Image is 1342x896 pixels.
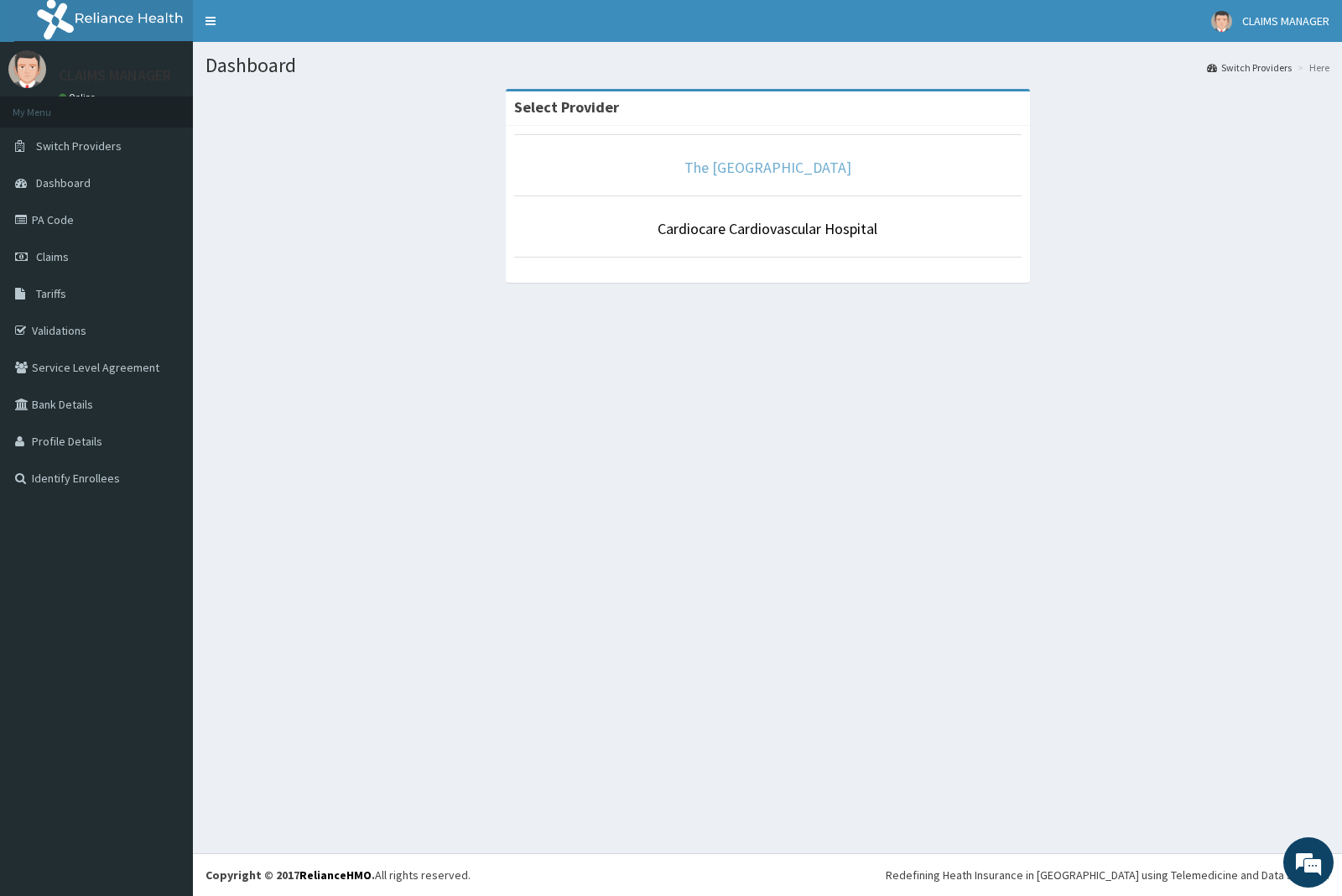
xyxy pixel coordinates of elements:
[36,249,69,264] span: Claims
[275,8,315,49] div: Minimize live chat window
[36,286,66,301] span: Tariffs
[205,867,375,883] strong: Copyright © 2017 .
[1211,11,1232,32] img: User Image
[36,138,122,154] span: Switch Providers
[193,853,1342,896] footer: All rights reserved.
[205,55,1329,76] h1: Dashboard
[658,219,877,238] a: Cardiocare Cardiovascular Hospital
[684,158,851,177] a: The [GEOGRAPHIC_DATA]
[36,175,91,190] span: Dashboard
[87,94,282,116] div: Chat with us now
[97,211,231,381] span: We're online!
[299,867,372,883] a: RelianceHMO
[8,50,46,88] img: User Image
[31,84,68,126] img: d_794563401_company_1708531726252_794563401
[886,867,1329,883] div: Redefining Heath Insurance in [GEOGRAPHIC_DATA] using Telemedicine and Data Science!
[59,91,99,103] a: Online
[8,458,320,517] textarea: Type your message and hit 'Enter'
[514,97,619,117] strong: Select Provider
[1242,13,1329,29] span: CLAIMS MANAGER
[59,68,171,83] p: CLAIMS MANAGER
[1207,60,1292,75] a: Switch Providers
[1293,60,1329,75] li: Here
